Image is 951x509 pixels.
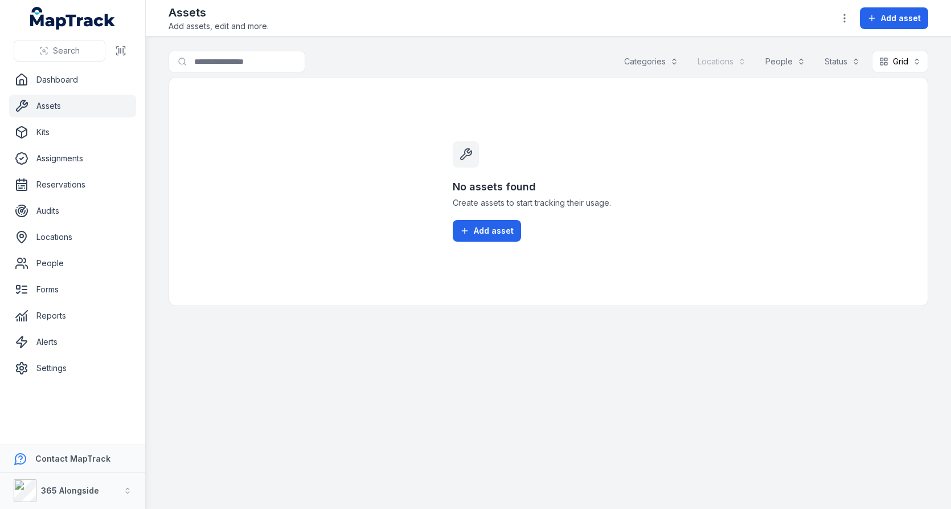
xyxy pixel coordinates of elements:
a: Reservations [9,173,136,196]
span: Search [53,45,80,56]
span: Create assets to start tracking their usage. [453,197,644,209]
a: Kits [9,121,136,144]
a: Assets [9,95,136,117]
a: Forms [9,278,136,301]
button: Categories [617,51,686,72]
a: MapTrack [30,7,116,30]
span: Add asset [474,225,514,237]
button: Search [14,40,105,62]
a: Assignments [9,147,136,170]
a: Alerts [9,331,136,353]
span: Add asset [881,13,921,24]
a: People [9,252,136,275]
h2: Assets [169,5,269,21]
a: Audits [9,199,136,222]
h3: No assets found [453,179,644,195]
button: Grid [872,51,928,72]
a: Dashboard [9,68,136,91]
a: Reports [9,304,136,327]
button: People [758,51,813,72]
button: Add asset [860,7,928,29]
button: Status [817,51,867,72]
a: Settings [9,357,136,380]
button: Add asset [453,220,521,242]
a: Locations [9,226,136,249]
span: Add assets, edit and more. [169,21,269,32]
strong: Contact MapTrack [35,454,110,463]
strong: 365 Alongside [41,486,99,495]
